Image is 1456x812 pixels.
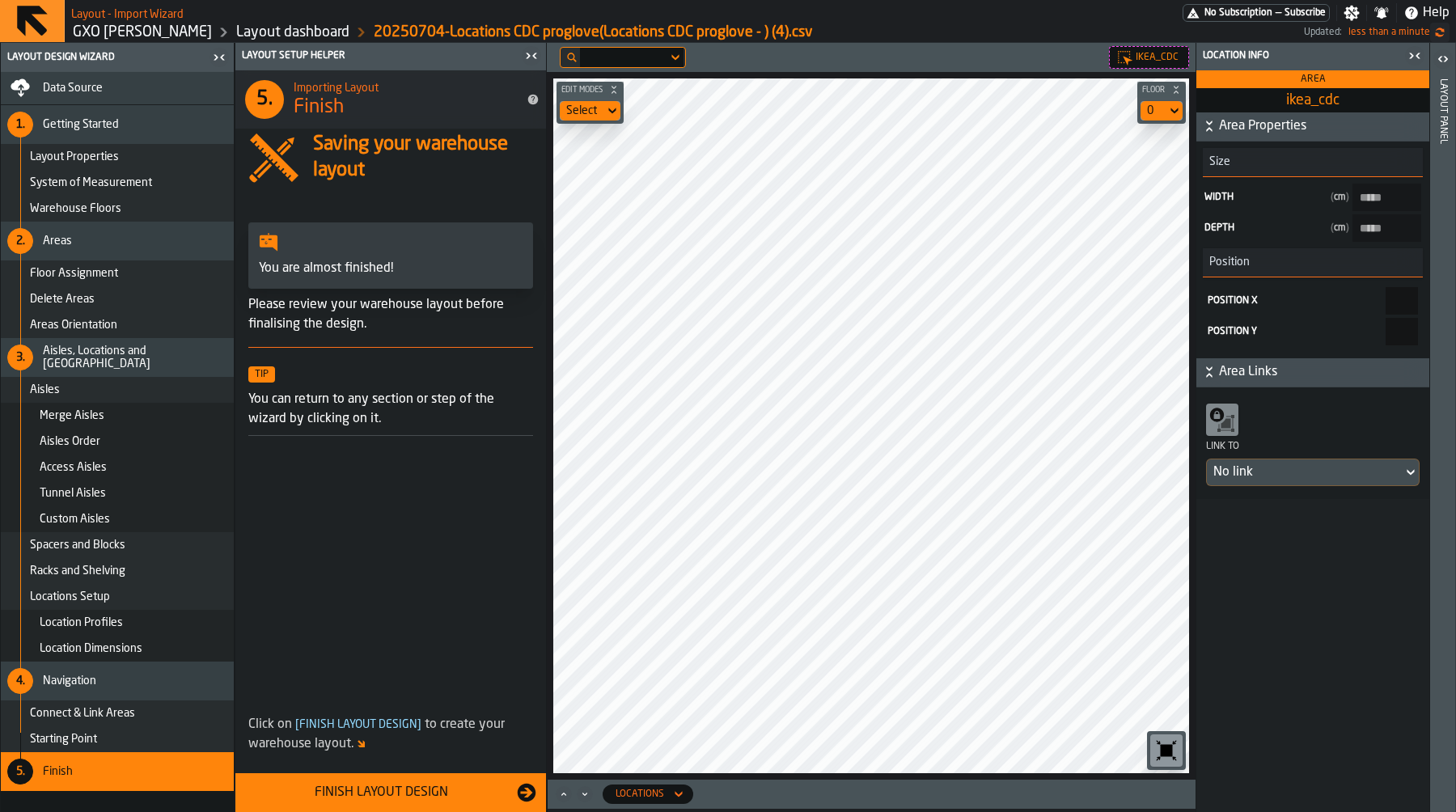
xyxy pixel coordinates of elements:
div: 3. [7,345,33,370]
button: Maximize [554,786,574,802]
h4: Saving your warehouse layout [313,132,533,184]
button: Minimize [575,786,595,802]
li: menu Layout Properties [1,144,234,170]
span: System of Measurement [30,176,152,189]
button: button-Finish Layout Design [235,773,546,812]
div: 5. [7,759,33,785]
li: menu Data Source [1,72,234,105]
a: link-to-/wh/i/baca6aa3-d1fc-43c0-a604-2a1c9d5db74d/designer [236,23,349,41]
div: 4. [7,668,33,694]
span: Size [1203,155,1230,168]
span: cm [1331,192,1349,203]
div: Layout panel [1437,75,1449,808]
span: ) [1346,223,1349,233]
div: DropdownMenuValue-default-floor [1147,104,1160,117]
li: menu Merge Aisles [1,403,234,429]
span: Depth [1204,222,1324,234]
span: Starting Point [30,733,97,746]
span: Navigation [43,675,96,687]
a: link-to-/wh/i/baca6aa3-d1fc-43c0-a604-2a1c9d5db74d [73,23,212,41]
span: Aisles [30,383,60,396]
input: input-value-Depth input-value-Depth [1352,214,1421,242]
li: menu Connect & Link Areas [1,700,234,726]
div: Finish Layout Design [245,783,517,802]
button: button- [1196,112,1429,142]
h2: Sub Title [294,78,507,95]
div: Click on to create your warehouse layout. [248,715,533,754]
li: menu Racks and Shelving [1,558,234,584]
button: button- [1196,358,1429,387]
input: react-aria6441335592-:r8j: react-aria6441335592-:r8j: [1386,287,1418,315]
li: menu System of Measurement [1,170,234,196]
li: menu Warehouse Floors [1,196,234,222]
span: Location Dimensions [40,642,142,655]
span: Access Aisles [40,461,107,474]
div: button-toolbar-undefined [1147,731,1186,770]
span: Area Links [1219,362,1426,382]
span: Help [1423,3,1450,23]
li: menu Aisles, Locations and Bays [1,338,234,377]
li: menu Delete Areas [1,286,234,312]
li: menu Access Aisles [1,455,234,480]
label: react-aria6441335592-:r8l: [1206,318,1420,345]
label: input-value-Width [1203,184,1423,211]
li: menu Navigation [1,662,234,700]
button: button- [1137,82,1186,98]
label: button-toggle-Notifications [1367,5,1396,21]
label: button-toggle-undefined [1430,23,1450,42]
li: menu Getting Started [1,105,234,144]
div: DropdownMenuValue-locations [616,789,664,800]
label: button-toggle-Settings [1337,5,1366,21]
span: Aisles Order [40,435,100,448]
li: menu Custom Aisles [1,506,234,532]
span: Locations Setup [30,590,110,603]
li: menu Finish [1,752,234,791]
span: Updated: [1304,27,1342,38]
span: Warehouse Floors [30,202,121,215]
div: Location Info [1200,50,1403,61]
div: input-question-Saving your warehouse layout [235,132,546,184]
div: DropdownMenuValue-default-floor [1141,101,1183,121]
div: Menu Subscription [1183,4,1330,22]
li: menu Tunnel Aisles [1,480,234,506]
span: Layout Properties [30,150,119,163]
span: Getting Started [43,118,119,131]
span: Width [1204,192,1324,203]
div: DropdownMenuValue-none [566,104,598,117]
div: hide filter [567,53,577,62]
li: menu Locations Setup [1,584,234,610]
span: Delete Areas [30,293,95,306]
span: Merge Aisles [40,409,104,422]
h2: Sub Title [71,5,184,21]
li: menu Areas [1,222,234,260]
span: Area Properties [1219,116,1426,136]
label: button-toggle-Close me [520,46,543,66]
span: cm [1331,222,1349,234]
span: Racks and Shelving [30,565,125,577]
div: 5. [245,80,284,119]
label: button-toggle-Close me [208,48,231,67]
div: Layout Design Wizard [4,52,208,63]
li: menu Floor Assignment [1,260,234,286]
p: You are almost finished! [259,259,523,278]
label: input-value-Depth [1203,214,1423,242]
span: Custom Aisles [40,513,110,526]
span: — [1276,7,1281,19]
span: ( [1331,223,1334,233]
nav: Breadcrumb [71,23,813,42]
span: Spacers and Blocks [30,539,125,552]
span: Data Source [43,82,103,95]
label: button-toggle-Close me [1403,46,1426,66]
span: ) [1346,192,1349,202]
li: menu Aisles [1,377,234,403]
span: Areas Orientation [30,319,117,332]
li: menu Areas Orientation [1,312,234,338]
span: Finish Layout Design [292,719,425,730]
span: Position [1203,256,1250,269]
input: react-aria6441335592-:r8l: react-aria6441335592-:r8l: [1386,318,1418,345]
div: Link to [1206,439,1420,459]
button: button- [557,82,624,98]
span: [ [295,719,299,730]
span: ikea_cdc [1200,91,1426,109]
span: Finish [294,95,344,121]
